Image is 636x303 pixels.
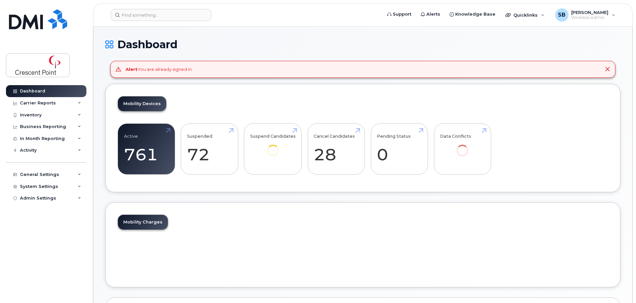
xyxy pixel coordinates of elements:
a: Suspended 72 [187,127,232,171]
a: Data Conflicts [440,127,485,165]
a: Active 761 [124,127,169,171]
h1: Dashboard [105,39,620,50]
a: Cancel Candidates 28 [314,127,359,171]
a: Suspend Candidates [250,127,296,165]
a: Pending Status 0 [377,127,422,171]
a: Mobility Devices [118,96,166,111]
a: Mobility Charges [118,215,168,229]
strong: Alert [126,67,138,72]
div: You are already signed in. [126,66,193,73]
